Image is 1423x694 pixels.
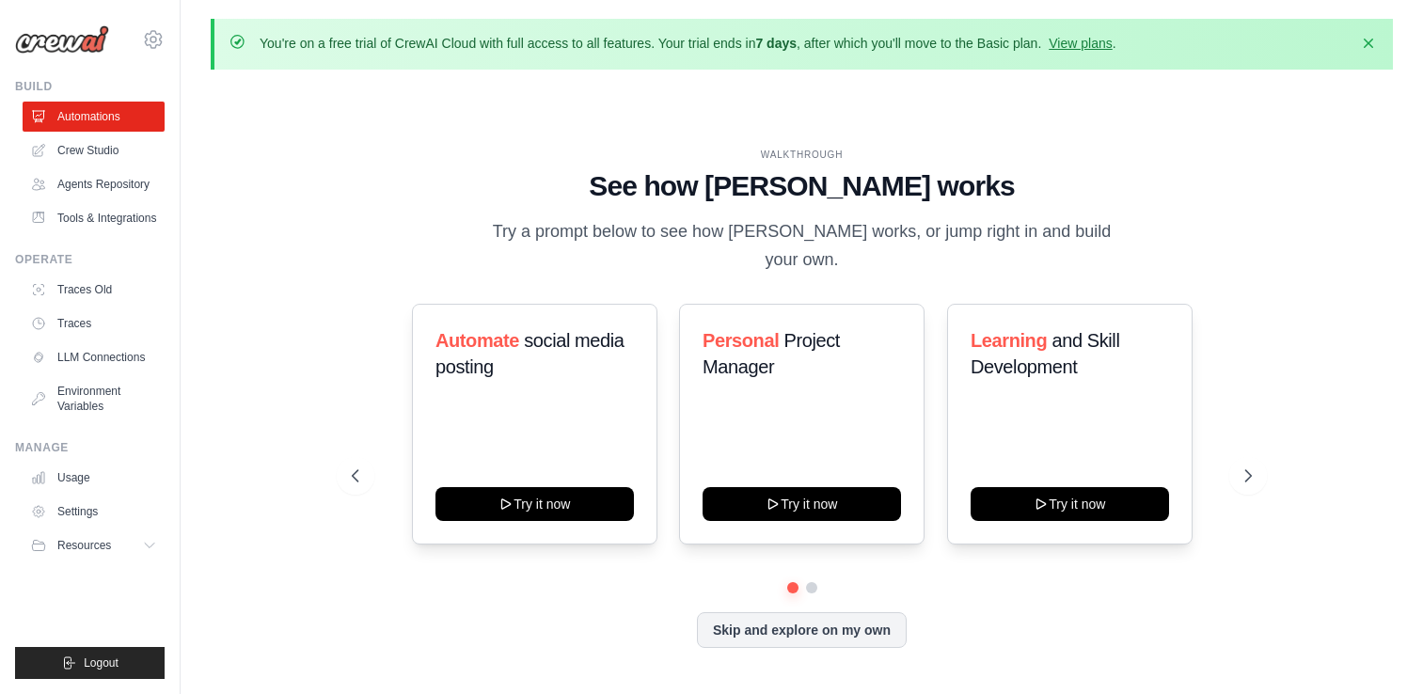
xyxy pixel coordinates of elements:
span: social media posting [435,330,625,377]
a: View plans [1049,36,1112,51]
button: Try it now [435,487,634,521]
button: Skip and explore on my own [697,612,907,648]
button: Try it now [971,487,1169,521]
span: Personal [703,330,779,351]
img: Logo [15,25,109,54]
a: Tools & Integrations [23,203,165,233]
a: Automations [23,102,165,132]
span: Resources [57,538,111,553]
a: Environment Variables [23,376,165,421]
span: Learning [971,330,1047,351]
button: Try it now [703,487,901,521]
span: and Skill Development [971,330,1119,377]
div: Build [15,79,165,94]
span: Logout [84,655,119,670]
button: Logout [15,647,165,679]
p: You're on a free trial of CrewAI Cloud with full access to all features. Your trial ends in , aft... [260,34,1116,53]
div: Operate [15,252,165,267]
div: WALKTHROUGH [352,148,1253,162]
a: Agents Repository [23,169,165,199]
a: Usage [23,463,165,493]
button: Resources [23,530,165,560]
p: Try a prompt below to see how [PERSON_NAME] works, or jump right in and build your own. [486,218,1118,274]
span: Project Manager [703,330,840,377]
a: LLM Connections [23,342,165,372]
a: Traces [23,308,165,339]
h1: See how [PERSON_NAME] works [352,169,1253,203]
span: Automate [435,330,519,351]
strong: 7 days [755,36,797,51]
div: Manage [15,440,165,455]
a: Crew Studio [23,135,165,166]
a: Traces Old [23,275,165,305]
a: Settings [23,497,165,527]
